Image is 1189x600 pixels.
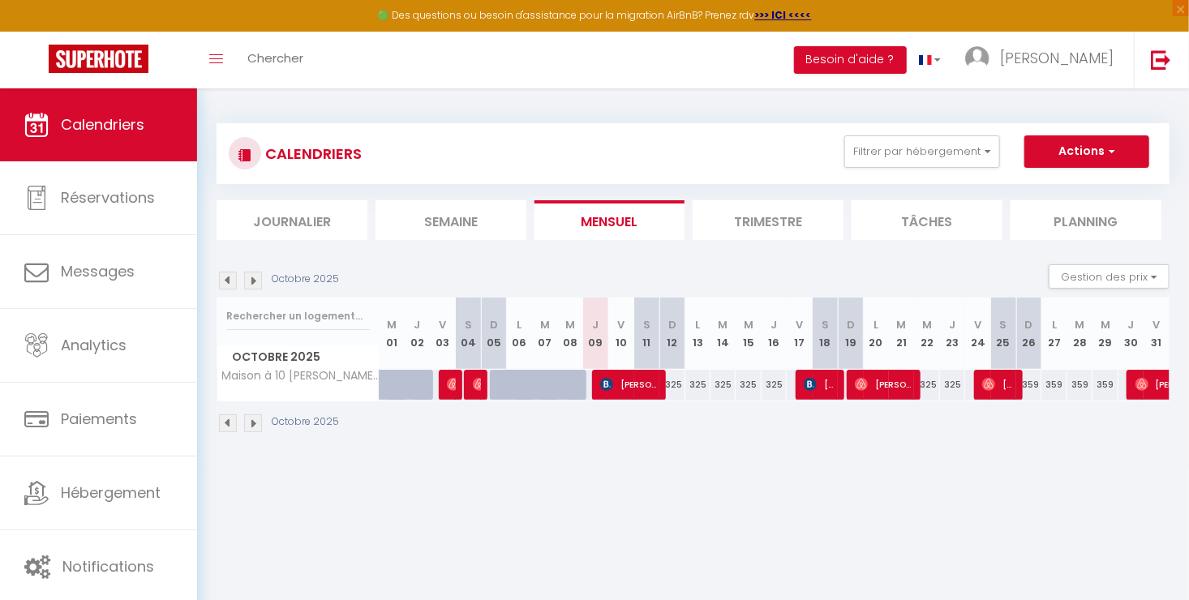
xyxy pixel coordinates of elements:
div: 359 [1016,370,1041,400]
span: Calendriers [61,114,144,135]
abbr: M [1075,317,1085,332]
abbr: S [643,317,650,332]
th: 18 [813,298,838,370]
th: 07 [532,298,557,370]
abbr: J [949,317,955,332]
h3: CALENDRIERS [261,135,362,172]
abbr: M [540,317,550,332]
abbr: L [874,317,878,332]
span: Hébergement [61,482,161,503]
th: 26 [1016,298,1041,370]
span: Octobre 2025 [217,345,379,369]
span: [PERSON_NAME] [473,369,481,400]
button: Filtrer par hébergement [844,135,1000,168]
abbr: J [414,317,421,332]
a: >>> ICI <<<< [755,8,812,22]
th: 28 [1067,298,1092,370]
th: 24 [965,298,990,370]
th: 02 [405,298,430,370]
abbr: S [1000,317,1007,332]
li: Tâches [852,200,1002,240]
th: 06 [507,298,532,370]
img: ... [965,46,989,71]
div: 325 [762,370,787,400]
span: [PERSON_NAME] [982,369,1015,400]
abbr: D [668,317,676,332]
div: 325 [914,370,939,400]
th: 03 [430,298,455,370]
th: 05 [481,298,506,370]
th: 27 [1041,298,1067,370]
button: Besoin d'aide ? [794,46,907,74]
th: 20 [864,298,889,370]
abbr: V [796,317,803,332]
div: 359 [1067,370,1092,400]
span: Maison à 10 [PERSON_NAME] centre dans avenue privée ! [220,370,382,382]
li: Mensuel [534,200,685,240]
img: logout [1151,49,1171,70]
abbr: L [517,317,522,332]
abbr: M [565,317,575,332]
th: 13 [685,298,710,370]
abbr: L [1052,317,1057,332]
abbr: J [1127,317,1134,332]
th: 25 [991,298,1016,370]
button: Actions [1024,135,1149,168]
span: [PERSON_NAME] [447,369,455,400]
th: 29 [1092,298,1118,370]
abbr: L [695,317,700,332]
span: [PERSON_NAME] [600,369,659,400]
th: 23 [940,298,965,370]
button: Gestion des prix [1049,264,1170,289]
li: Journalier [217,200,367,240]
span: [PERSON_NAME] [855,369,913,400]
span: [PERSON_NAME] [1000,48,1114,68]
abbr: M [922,317,932,332]
abbr: V [1153,317,1161,332]
span: [PERSON_NAME] [804,369,837,400]
span: Paiements [61,409,137,429]
th: 15 [736,298,761,370]
th: 17 [787,298,812,370]
th: 30 [1118,298,1144,370]
li: Semaine [376,200,526,240]
li: Trimestre [693,200,843,240]
th: 21 [889,298,914,370]
p: Octobre 2025 [272,272,339,287]
th: 14 [710,298,736,370]
th: 19 [838,298,863,370]
li: Planning [1011,200,1161,240]
abbr: M [897,317,907,332]
div: 325 [940,370,965,400]
abbr: S [822,317,829,332]
div: 325 [710,370,736,400]
span: Analytics [61,335,127,355]
abbr: J [771,317,778,332]
span: Chercher [247,49,303,66]
abbr: D [1025,317,1033,332]
abbr: M [719,317,728,332]
span: Notifications [62,556,154,576]
th: 04 [456,298,481,370]
th: 16 [762,298,787,370]
div: 325 [659,370,685,400]
input: Rechercher un logement... [226,302,370,331]
div: 359 [1041,370,1067,400]
abbr: M [1101,317,1110,332]
span: Messages [61,261,135,281]
img: Super Booking [49,45,148,73]
abbr: M [744,317,753,332]
p: Octobre 2025 [272,414,339,430]
th: 10 [608,298,633,370]
a: Chercher [235,32,315,88]
abbr: J [593,317,599,332]
abbr: D [490,317,498,332]
th: 01 [380,298,405,370]
div: 359 [1092,370,1118,400]
abbr: V [974,317,981,332]
abbr: V [618,317,625,332]
th: 11 [634,298,659,370]
div: 325 [736,370,761,400]
a: ... [PERSON_NAME] [953,32,1134,88]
